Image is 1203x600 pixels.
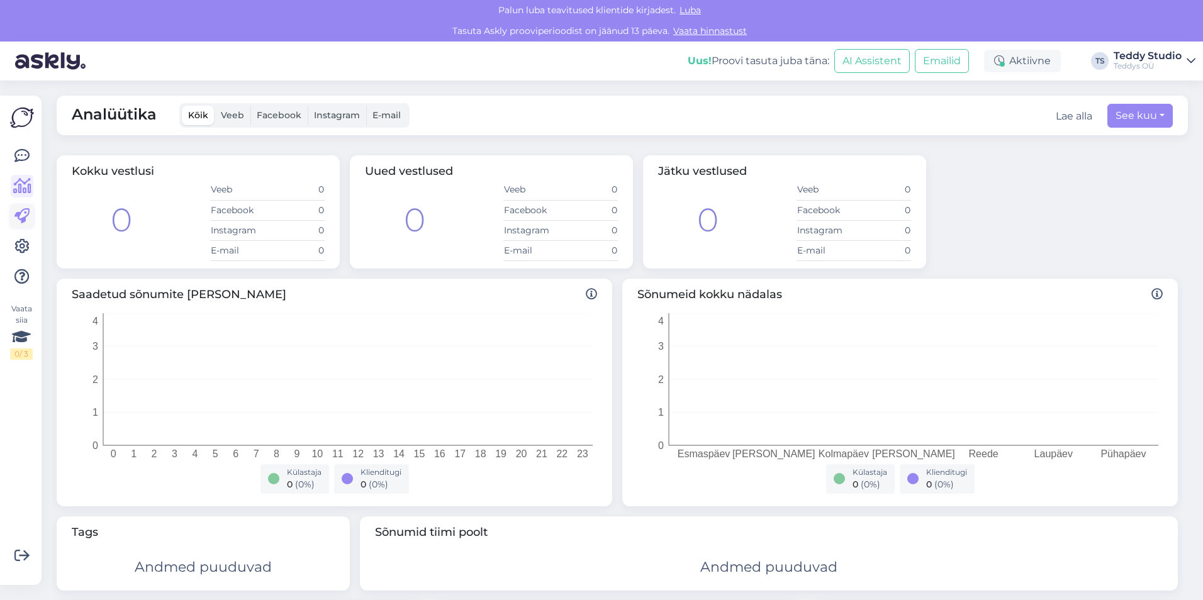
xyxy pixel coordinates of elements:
span: Uued vestlused [365,164,453,178]
td: 0 [854,180,911,200]
td: Facebook [503,200,561,220]
tspan: 4 [192,448,198,459]
tspan: 17 [454,448,466,459]
td: E-mail [797,240,854,260]
td: 0 [854,220,911,240]
tspan: 0 [111,448,116,459]
tspan: 14 [393,448,405,459]
tspan: 23 [577,448,588,459]
div: Andmed puuduvad [700,557,837,577]
span: Sõnumeid kokku nädalas [637,286,1163,303]
div: 0 [111,196,132,245]
tspan: 4 [92,315,98,326]
img: Askly Logo [10,106,34,130]
div: Külastaja [287,467,322,478]
div: Aktiivne [984,50,1061,72]
td: 0 [854,200,911,220]
td: Veeb [210,180,267,200]
td: Veeb [503,180,561,200]
td: 0 [267,240,325,260]
tspan: 3 [658,341,664,352]
div: Vaata siia [10,303,33,360]
tspan: 3 [172,448,177,459]
div: Teddy Studio [1114,51,1182,61]
a: Vaata hinnastust [669,25,751,36]
div: Klienditugi [361,467,401,478]
span: 0 [361,479,366,490]
tspan: 4 [658,315,664,326]
tspan: 8 [274,448,279,459]
tspan: [PERSON_NAME] [732,448,815,460]
button: Emailid [915,49,969,73]
tspan: 2 [92,374,98,384]
td: 0 [267,220,325,240]
tspan: [PERSON_NAME] [872,448,955,460]
td: 0 [561,220,618,240]
div: 0 [697,196,719,245]
div: TS [1091,52,1109,70]
span: ( 0 %) [934,479,954,490]
td: 0 [267,180,325,200]
span: ( 0 %) [295,479,315,490]
td: Instagram [503,220,561,240]
span: 0 [853,479,858,490]
span: Veeb [221,109,244,121]
button: AI Assistent [834,49,910,73]
span: Tags [72,524,335,541]
span: ( 0 %) [861,479,880,490]
tspan: 22 [556,448,568,459]
span: 0 [926,479,932,490]
tspan: Esmaspäev [678,448,730,459]
tspan: Laupäev [1034,448,1073,459]
div: 0 [404,196,425,245]
button: Lae alla [1056,109,1092,124]
td: Veeb [797,180,854,200]
tspan: 18 [475,448,486,459]
tspan: 12 [352,448,364,459]
tspan: 7 [254,448,259,459]
div: Klienditugi [926,467,967,478]
tspan: Pühapäev [1100,448,1146,459]
td: Facebook [797,200,854,220]
td: E-mail [210,240,267,260]
tspan: 2 [152,448,157,459]
div: Teddys OÜ [1114,61,1182,71]
div: Andmed puuduvad [135,557,272,577]
tspan: 3 [92,341,98,352]
span: Sõnumid tiimi poolt [375,524,1163,541]
div: 0 / 3 [10,348,33,360]
tspan: 5 [213,448,218,459]
td: E-mail [503,240,561,260]
td: 0 [854,240,911,260]
td: 0 [561,180,618,200]
tspan: 0 [92,440,98,450]
tspan: 9 [294,448,300,459]
span: Saadetud sõnumite [PERSON_NAME] [72,286,597,303]
span: Jätku vestlused [658,164,747,178]
span: Analüütika [72,103,157,128]
td: Facebook [210,200,267,220]
span: 0 [287,479,293,490]
tspan: 1 [658,407,664,418]
button: See kuu [1107,104,1173,128]
tspan: 0 [658,440,664,450]
tspan: 2 [658,374,664,384]
span: E-mail [372,109,401,121]
tspan: 6 [233,448,238,459]
span: Facebook [257,109,301,121]
tspan: 21 [536,448,547,459]
td: 0 [267,200,325,220]
tspan: Reede [969,448,999,459]
tspan: 15 [414,448,425,459]
tspan: Kolmapäev [819,448,869,459]
div: Külastaja [853,467,887,478]
td: 0 [561,240,618,260]
span: Instagram [314,109,360,121]
tspan: 1 [92,407,98,418]
tspan: 11 [332,448,344,459]
span: Luba [676,4,705,16]
tspan: 16 [434,448,445,459]
tspan: 19 [495,448,506,459]
tspan: 20 [516,448,527,459]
